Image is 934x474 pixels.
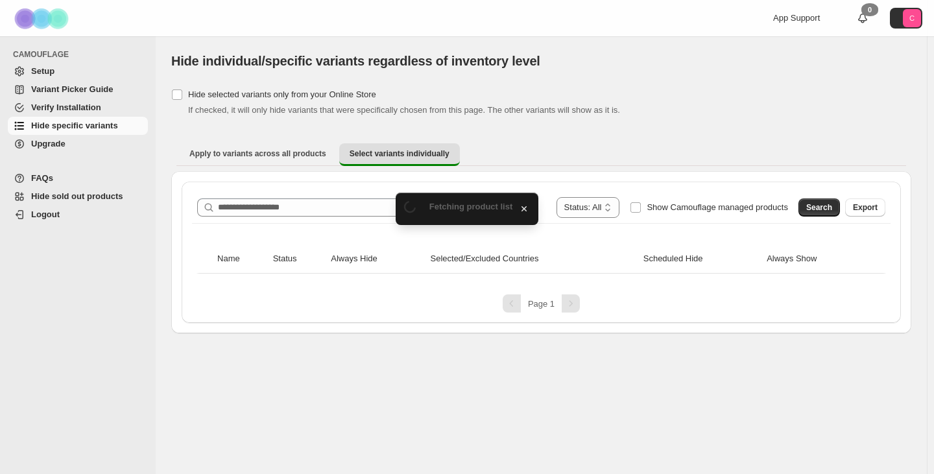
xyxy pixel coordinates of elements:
[763,244,869,274] th: Always Show
[339,143,460,166] button: Select variants individually
[8,80,148,99] a: Variant Picker Guide
[8,99,148,117] a: Verify Installation
[31,173,53,183] span: FAQs
[31,191,123,201] span: Hide sold out products
[528,299,555,309] span: Page 1
[31,84,113,94] span: Variant Picker Guide
[856,12,869,25] a: 0
[13,49,149,60] span: CAMOUFLAGE
[188,89,376,99] span: Hide selected variants only from your Online Store
[188,105,620,115] span: If checked, it will only hide variants that were specifically chosen from this page. The other va...
[213,244,269,274] th: Name
[8,187,148,206] a: Hide sold out products
[31,66,54,76] span: Setup
[903,9,921,27] span: Avatar with initials C
[269,244,328,274] th: Status
[909,14,915,22] text: C
[31,209,60,219] span: Logout
[427,244,640,274] th: Selected/Excluded Countries
[31,102,101,112] span: Verify Installation
[8,169,148,187] a: FAQs
[647,202,788,212] span: Show Camouflage managed products
[171,171,911,333] div: Select variants individually
[806,202,832,213] span: Search
[8,62,148,80] a: Setup
[845,198,885,217] button: Export
[640,244,763,274] th: Scheduled Hide
[890,8,922,29] button: Avatar with initials C
[8,117,148,135] a: Hide specific variants
[189,148,326,159] span: Apply to variants across all products
[327,244,426,274] th: Always Hide
[10,1,75,36] img: Camouflage
[171,54,540,68] span: Hide individual/specific variants regardless of inventory level
[179,143,337,164] button: Apply to variants across all products
[8,206,148,224] a: Logout
[350,148,449,159] span: Select variants individually
[861,3,878,16] div: 0
[853,202,878,213] span: Export
[429,202,513,211] span: Fetching product list
[773,13,820,23] span: App Support
[31,139,66,148] span: Upgrade
[192,294,891,313] nav: Pagination
[31,121,118,130] span: Hide specific variants
[798,198,840,217] button: Search
[8,135,148,153] a: Upgrade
